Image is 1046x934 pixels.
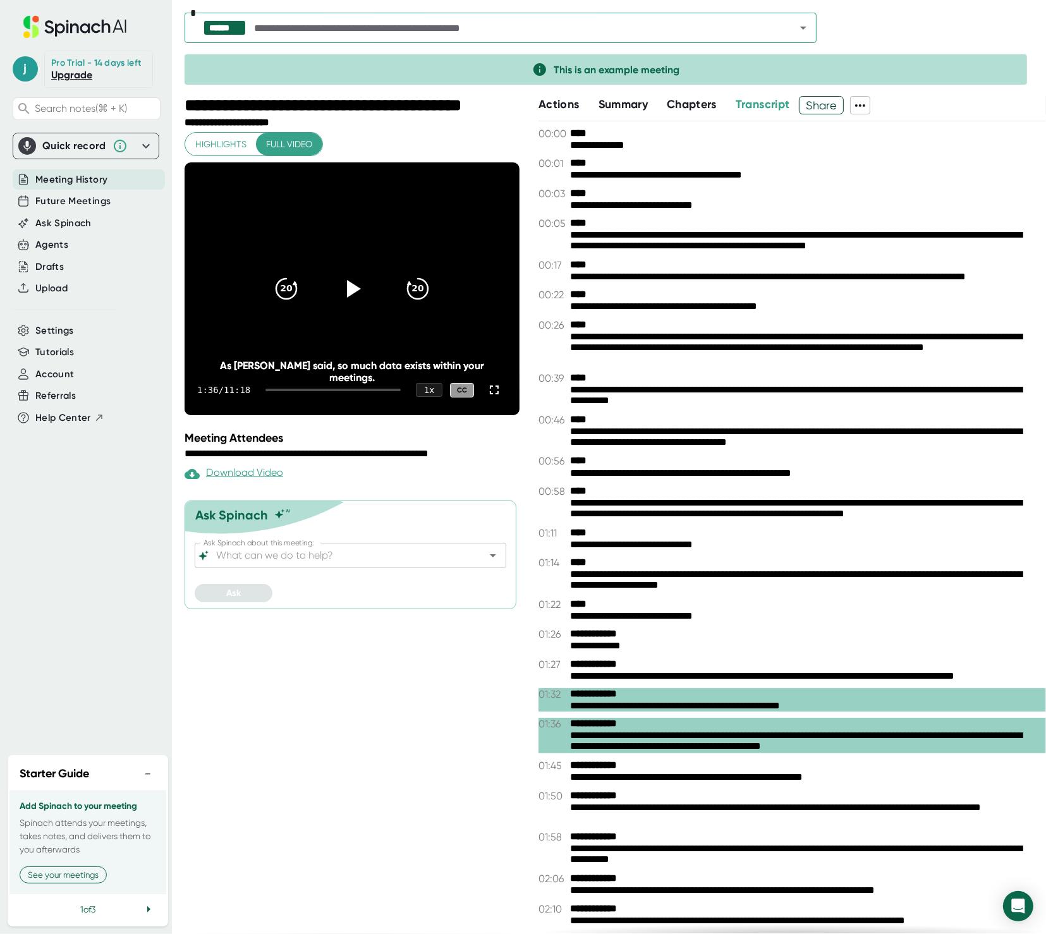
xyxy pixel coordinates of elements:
[538,128,567,140] span: 00:00
[538,259,567,271] span: 00:17
[799,96,844,114] button: Share
[35,281,68,296] button: Upload
[538,372,567,384] span: 00:39
[20,866,107,883] button: See your meetings
[13,56,38,82] span: j
[538,527,567,539] span: 01:11
[538,97,579,111] span: Actions
[416,383,442,397] div: 1 x
[538,873,567,885] span: 02:06
[599,97,648,111] span: Summary
[800,94,843,116] span: Share
[266,136,312,152] span: Full video
[1003,891,1033,921] div: Open Intercom Messenger
[226,588,241,598] span: Ask
[538,718,567,730] span: 01:36
[538,903,567,915] span: 02:10
[538,157,567,169] span: 00:01
[538,831,567,843] span: 01:58
[35,411,91,425] span: Help Center
[195,507,268,523] div: Ask Spinach
[538,790,567,802] span: 01:50
[538,455,567,467] span: 00:56
[256,133,322,156] button: Full video
[736,97,790,111] span: Transcript
[538,485,567,497] span: 00:58
[35,194,111,209] button: Future Meetings
[18,133,154,159] div: Quick record
[450,383,474,397] div: CC
[51,58,141,69] div: Pro Trial - 14 days left
[197,385,250,395] div: 1:36 / 11:18
[35,102,127,114] span: Search notes (⌘ + K)
[35,238,68,252] button: Agents
[484,547,502,564] button: Open
[538,658,567,670] span: 01:27
[794,19,812,37] button: Open
[35,367,74,382] button: Account
[185,431,523,445] div: Meeting Attendees
[35,216,92,231] button: Ask Spinach
[538,557,567,569] span: 01:14
[35,173,107,187] button: Meeting History
[35,389,76,403] button: Referrals
[35,324,74,338] button: Settings
[140,765,156,783] button: −
[195,136,246,152] span: Highlights
[538,96,579,113] button: Actions
[195,584,272,602] button: Ask
[538,628,567,640] span: 01:26
[538,319,567,331] span: 00:26
[218,360,486,384] div: As [PERSON_NAME] said, so much data exists within your meetings.
[554,64,679,76] span: This is an example meeting
[51,69,92,81] a: Upgrade
[35,260,64,274] button: Drafts
[538,289,567,301] span: 00:22
[20,801,156,811] h3: Add Spinach to your meeting
[20,816,156,856] p: Spinach attends your meetings, takes notes, and delivers them to you afterwards
[42,140,106,152] div: Quick record
[538,760,567,772] span: 01:45
[538,217,567,229] span: 00:05
[538,414,567,426] span: 00:46
[538,188,567,200] span: 00:03
[35,345,74,360] button: Tutorials
[20,765,89,782] h2: Starter Guide
[214,547,465,564] input: What can we do to help?
[185,133,257,156] button: Highlights
[80,904,95,914] span: 1 of 3
[35,411,104,425] button: Help Center
[538,688,567,700] span: 01:32
[185,466,283,482] div: Paid feature
[736,96,790,113] button: Transcript
[667,97,717,111] span: Chapters
[667,96,717,113] button: Chapters
[599,96,648,113] button: Summary
[538,598,567,610] span: 01:22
